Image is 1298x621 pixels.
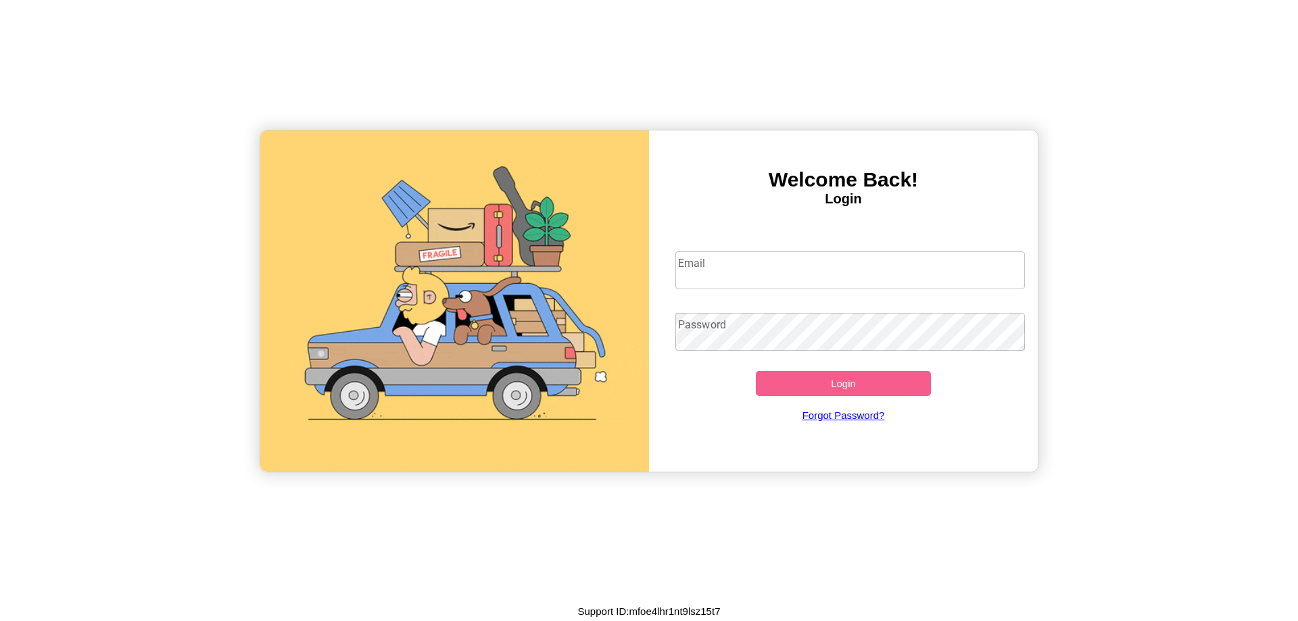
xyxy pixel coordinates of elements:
h3: Welcome Back! [649,168,1038,191]
button: Login [756,371,931,396]
img: gif [260,130,649,472]
p: Support ID: mfoe4lhr1nt9lsz15t7 [578,602,721,620]
h4: Login [649,191,1038,207]
a: Forgot Password? [669,396,1019,434]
